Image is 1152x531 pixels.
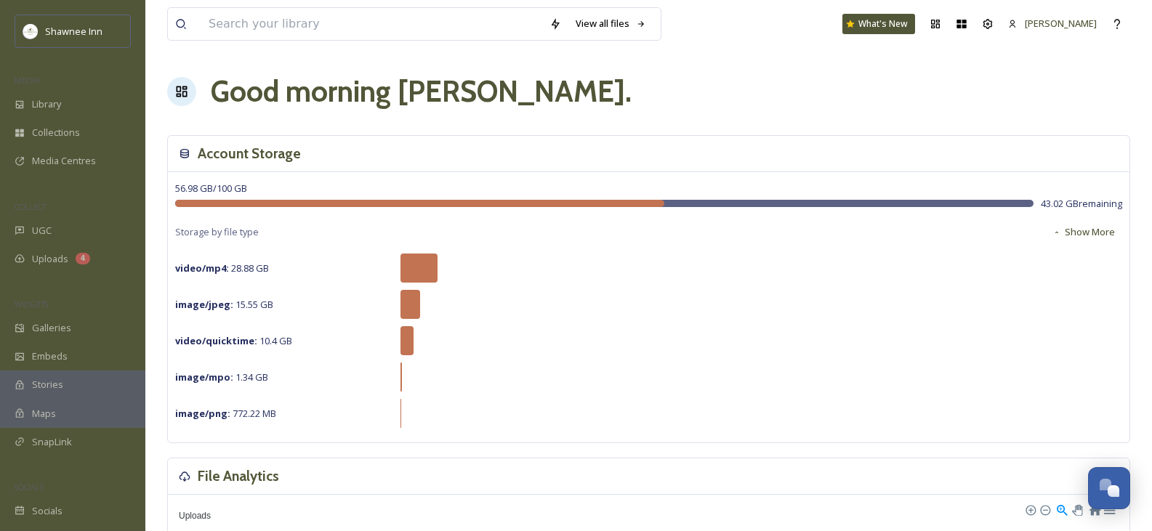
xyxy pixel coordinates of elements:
[32,224,52,238] span: UGC
[175,262,269,275] span: 28.88 GB
[1025,504,1035,514] div: Zoom In
[175,334,257,347] strong: video/quicktime :
[842,14,915,34] a: What's New
[175,262,229,275] strong: video/mp4 :
[15,75,40,86] span: MEDIA
[198,143,301,164] h3: Account Storage
[15,482,44,493] span: SOCIALS
[175,370,233,384] strong: image/mpo :
[32,378,63,392] span: Stories
[1103,503,1115,515] div: Menu
[1088,503,1100,515] div: Reset Zoom
[32,252,68,266] span: Uploads
[1088,467,1130,509] button: Open Chat
[45,25,102,38] span: Shawnee Inn
[15,201,46,212] span: COLLECT
[175,298,273,311] span: 15.55 GB
[175,334,292,347] span: 10.4 GB
[32,504,63,518] span: Socials
[15,299,48,309] span: WIDGETS
[175,370,268,384] span: 1.34 GB
[1001,9,1104,38] a: [PERSON_NAME]
[32,407,56,421] span: Maps
[76,253,90,264] div: 4
[198,466,279,487] h3: File Analytics
[1055,503,1068,515] div: Selection Zoom
[1072,505,1081,514] div: Panning
[32,97,61,111] span: Library
[1045,218,1122,246] button: Show More
[32,321,71,335] span: Galleries
[32,154,96,168] span: Media Centres
[1025,17,1097,30] span: [PERSON_NAME]
[1039,504,1050,514] div: Zoom Out
[23,24,38,38] img: shawnee-300x300.jpg
[32,435,72,449] span: SnapLink
[175,407,276,420] span: 772.22 MB
[175,225,259,239] span: Storage by file type
[175,182,247,195] span: 56.98 GB / 100 GB
[32,349,68,363] span: Embeds
[1041,197,1122,211] span: 43.02 GB remaining
[568,9,653,38] a: View all files
[175,407,230,420] strong: image/png :
[175,298,233,311] strong: image/jpeg :
[32,126,80,139] span: Collections
[201,8,542,40] input: Search your library
[168,511,211,521] span: Uploads
[211,70,632,113] h1: Good morning [PERSON_NAME] .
